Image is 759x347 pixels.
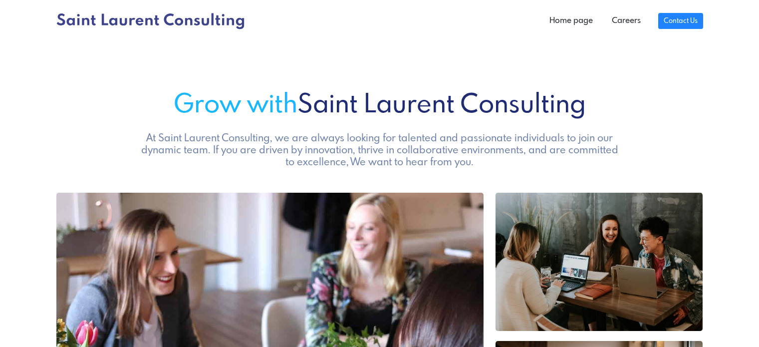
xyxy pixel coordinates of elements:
a: Home page [540,11,602,31]
span: Grow with [174,92,297,118]
h5: At Saint Laurent Consulting, we are always looking for talented and passionate individuals to joi... [137,133,622,169]
a: Contact Us [658,13,703,29]
h1: Saint Laurent Consulting [56,90,703,121]
a: Careers [602,11,650,31]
